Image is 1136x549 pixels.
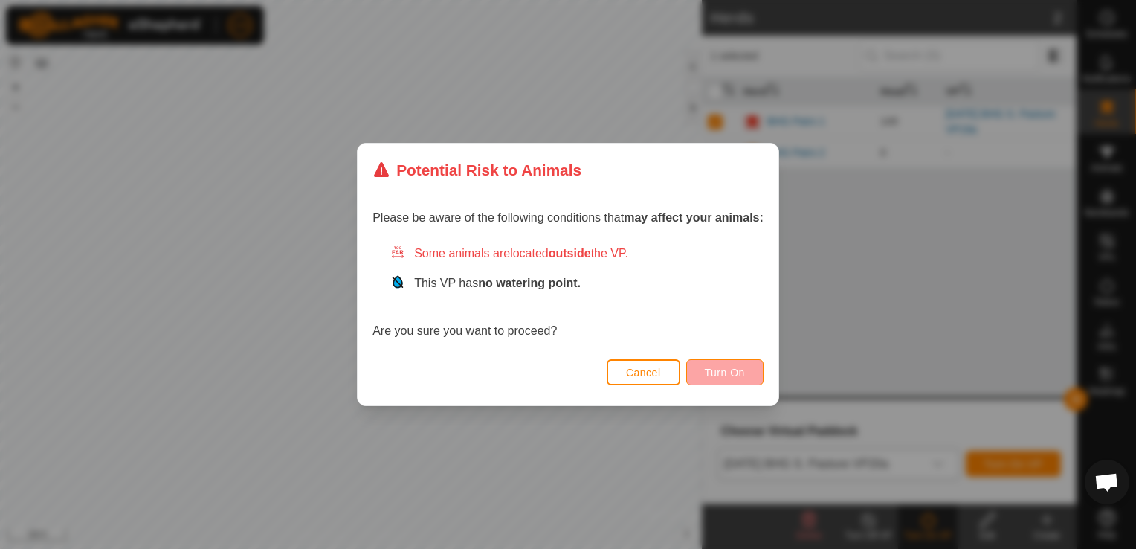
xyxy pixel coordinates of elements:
[705,367,745,379] span: Turn On
[626,367,661,379] span: Cancel
[372,158,581,182] div: Potential Risk to Animals
[372,211,764,224] span: Please be aware of the following conditions that
[390,245,764,263] div: Some animals are
[414,277,581,289] span: This VP has
[549,247,591,260] strong: outside
[478,277,581,289] strong: no watering point.
[607,359,680,385] button: Cancel
[686,359,764,385] button: Turn On
[372,245,764,340] div: Are you sure you want to proceed?
[624,211,764,224] strong: may affect your animals:
[510,247,628,260] span: located the VP.
[1085,460,1129,504] a: Open chat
